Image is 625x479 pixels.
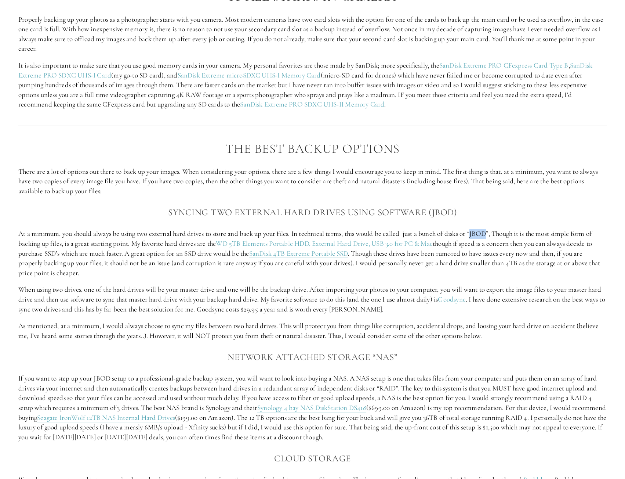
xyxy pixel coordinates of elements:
h3: Cloud Storage [18,451,607,466]
p: At a minimum, you should always be using two external hard drives to store and back up your files... [18,229,607,278]
p: As mentioned, at a minimum, I would always choose to sync my files between two hard drives. This ... [18,321,607,341]
a: Synology 4 bay NAS DiskStation DS418 [257,403,366,413]
p: It is also important to make sure that you use good memory cards in your camera. My personal favo... [18,61,607,109]
h2: The Best Backup Options [18,142,607,156]
a: SanDisk Extreme PRO SDXC UHS-II Memory Card [240,100,384,109]
p: Properly backing up your photos as a photographer starts with you camera. Most modern cameras hav... [18,15,607,54]
a: SanDisk Extreme PRO CFexpress Card Type B [439,61,568,70]
a: SanDisk Extreme microSDXC UHS-I Memory Card [178,71,321,80]
p: If you want to step up your JBOD setup to a professional-grade backup system, you will want to lo... [18,374,607,442]
h3: Syncing two external hard drives using software (JBOD) [18,205,607,220]
a: Seagate IronWolf 12TB NAS Internal Hard Drives [37,413,175,422]
a: Goodsync [438,295,466,304]
h3: Network Attached Storage “NAS” [18,350,607,364]
a: WD 5TB Elements Portable HDD, External Hard Drive, USB 3.0 for PC & Mac [216,239,433,248]
p: There are a lot of options out there to back up your images. When considering your options, there... [18,167,607,196]
p: When using two drives, one of the hard drives will be your master drive and one will be the backu... [18,285,607,314]
a: SanDisk 4TB Extreme Portable SSD [249,249,348,258]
